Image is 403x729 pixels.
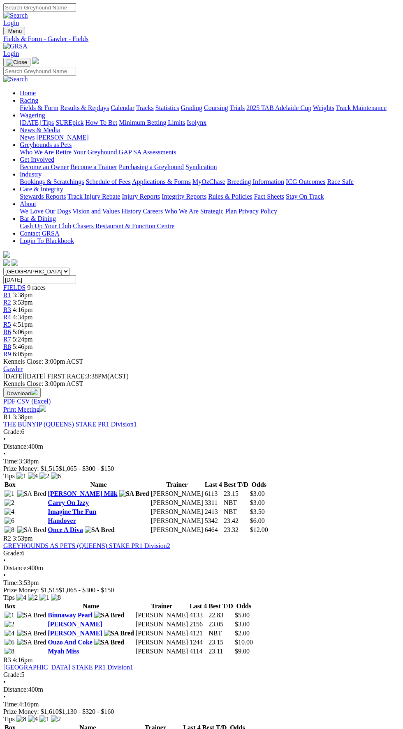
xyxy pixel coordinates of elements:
span: Kennels Close: 3:00pm ACST [3,358,83,365]
span: $12.00 [250,526,268,533]
img: Search [3,76,28,83]
td: 23.15 [208,638,234,646]
input: Search [3,67,76,76]
img: GRSA [3,43,28,50]
span: • [3,679,6,685]
span: 3:38PM(ACST) [47,373,129,380]
img: 6 [5,517,14,525]
a: Imagine The Fun [48,508,96,515]
td: 4114 [189,647,207,656]
a: Carry On Izzy [48,499,89,506]
span: 4:34pm [13,314,33,321]
span: • [3,572,6,579]
div: Fields & Form - Gawler - Fields [3,35,400,43]
button: Toggle navigation [3,27,25,35]
span: • [3,693,6,700]
span: $6.00 [250,517,265,524]
span: $3.00 [250,490,265,497]
td: 2413 [204,508,222,516]
a: Track Injury Rebate [67,193,120,200]
span: 4:51pm [13,321,33,328]
div: 3:53pm [3,579,400,587]
a: Syndication [185,163,217,170]
span: $1,065 - $300 - $150 [59,587,114,594]
span: 4:16pm [13,306,33,313]
div: Wagering [20,119,400,126]
div: Bar & Dining [20,222,400,230]
img: 8 [5,526,14,534]
div: About [20,208,400,215]
td: [PERSON_NAME] [151,499,204,507]
a: [PERSON_NAME] Milk [48,490,117,497]
td: [PERSON_NAME] [151,490,204,498]
img: SA Bred [17,639,46,646]
div: Industry [20,178,400,186]
a: Who We Are [164,208,199,215]
td: 23.11 [208,647,234,656]
img: SA Bred [94,612,124,619]
span: 4:16pm [13,656,33,663]
div: 400m [3,686,400,693]
a: Statistics [155,104,179,111]
span: $2.00 [235,630,250,637]
span: Box [5,481,16,488]
td: [PERSON_NAME] [151,508,204,516]
span: $1,130 - $320 - $160 [59,708,114,715]
img: 4 [16,594,26,601]
div: Prize Money: $1,515 [3,465,400,472]
a: R1 [3,291,11,298]
td: 1244 [189,638,207,646]
a: Calendar [111,104,134,111]
th: Odds [250,481,269,489]
a: Weights [313,104,334,111]
a: Login To Blackbook [20,237,74,244]
a: R9 [3,351,11,358]
span: R5 [3,321,11,328]
a: Vision and Values [72,208,120,215]
span: Grade: [3,550,21,557]
div: Prize Money: $1,610 [3,708,400,715]
span: Time: [3,458,19,465]
span: Distance: [3,686,28,693]
span: $3.50 [250,508,265,515]
img: 6 [51,472,61,480]
a: Racing [20,97,38,104]
img: 1 [16,472,26,480]
img: logo-grsa-white.png [3,251,10,258]
span: 3:38pm [13,291,33,298]
div: News & Media [20,134,400,141]
div: Greyhounds as Pets [20,149,400,156]
div: 6 [3,428,400,436]
a: Tracks [136,104,154,111]
a: News & Media [20,126,60,133]
img: 4 [5,508,14,516]
img: 2 [51,715,61,723]
a: Integrity Reports [162,193,206,200]
img: 8 [51,594,61,601]
span: 9 races [27,284,46,291]
span: 5:46pm [13,343,33,350]
img: 4 [28,715,38,723]
a: [DATE] Tips [20,119,54,126]
span: Menu [8,28,22,34]
span: Box [5,603,16,610]
img: SA Bred [119,490,149,497]
td: 4121 [189,629,207,637]
span: $9.00 [235,648,250,655]
img: 1 [5,612,14,619]
a: SUREpick [56,119,83,126]
span: Grade: [3,428,21,435]
div: 6 [3,550,400,557]
a: Fields & Form [20,104,58,111]
td: NBT [208,629,234,637]
a: Stay On Track [286,193,324,200]
a: ICG Outcomes [286,178,325,185]
img: 2 [5,621,14,628]
a: Schedule of Fees [86,178,130,185]
img: 4 [28,472,38,480]
img: SA Bred [17,526,46,534]
a: R8 [3,343,11,350]
a: R7 [3,336,11,343]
